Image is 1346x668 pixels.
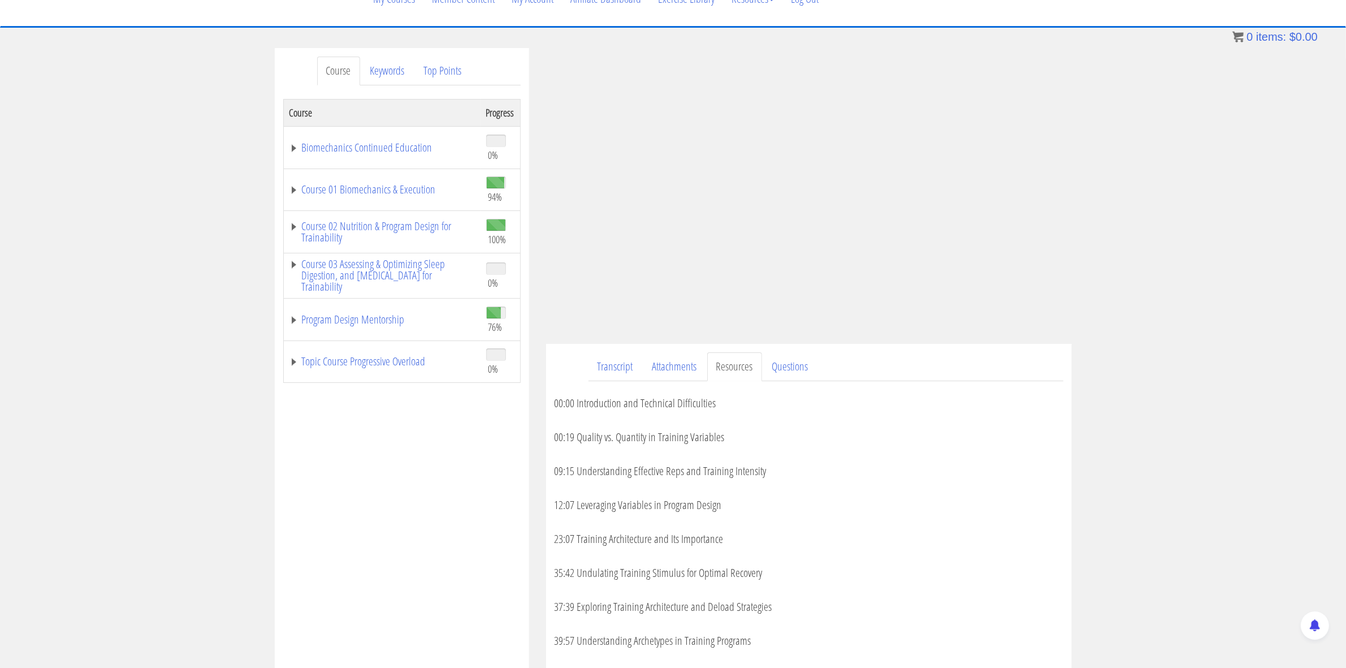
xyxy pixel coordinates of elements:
span: 0 [1247,31,1253,43]
p: 35:42 Undulating Training Stimulus for Optimal Recovery [555,564,1063,581]
p: 00:19 Quality vs. Quantity in Training Variables [555,429,1063,446]
a: Biomechanics Continued Education [289,142,475,153]
a: Program Design Mentorship [289,314,475,325]
th: Course [283,99,481,126]
a: Top Points [415,57,471,85]
img: icon11.png [1232,31,1244,42]
a: Topic Course Progressive Overload [289,356,475,367]
a: Course 01 Biomechanics & Execution [289,184,475,195]
a: Course 02 Nutrition & Program Design for Trainability [289,221,475,243]
a: 0 items: $0.00 [1232,31,1318,43]
span: items: [1256,31,1286,43]
p: 00:00 Introduction and Technical Difficulties [555,395,1063,412]
span: 0% [488,363,499,375]
p: 23:07 Training Architecture and Its Importance [555,531,1063,548]
a: Resources [707,352,762,381]
a: Attachments [643,352,706,381]
p: 39:57 Understanding Archetypes in Training Programs [555,632,1063,649]
p: 37:39 Exploring Training Architecture and Deload Strategies [555,598,1063,615]
span: $ [1289,31,1296,43]
p: 09:15 Understanding Effective Reps and Training Intensity [555,463,1063,480]
p: 12:07 Leveraging Variables in Program Design [555,497,1063,514]
span: 94% [488,191,503,203]
a: Questions [763,352,817,381]
span: 100% [488,233,507,245]
span: 76% [488,321,503,333]
span: 0% [488,149,499,161]
th: Progress [481,99,521,126]
a: Course 03 Assessing & Optimizing Sleep Digestion, and [MEDICAL_DATA] for Trainability [289,258,475,292]
a: Keywords [361,57,414,85]
span: 0% [488,277,499,289]
bdi: 0.00 [1289,31,1318,43]
a: Course [317,57,360,85]
a: Transcript [588,352,642,381]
